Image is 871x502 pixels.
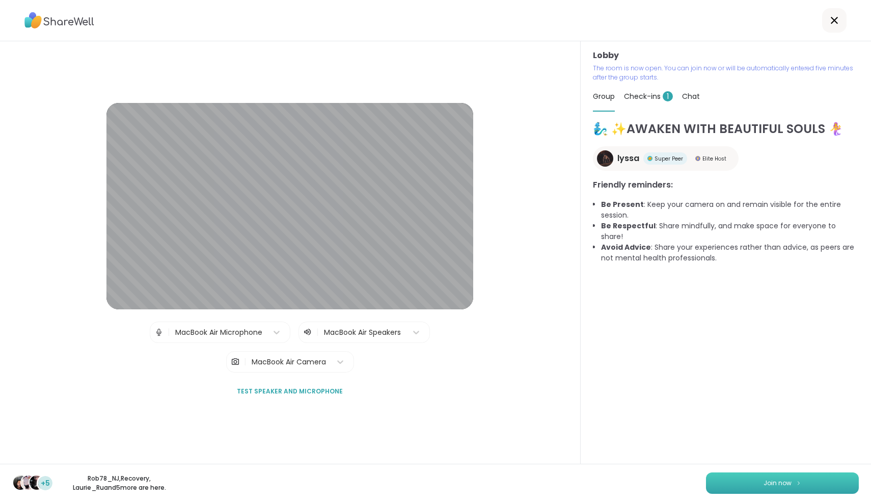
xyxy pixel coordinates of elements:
h3: Friendly reminders: [593,179,859,191]
img: Super Peer [647,156,652,161]
span: Join now [764,479,792,488]
b: Be Respectful [601,221,656,231]
img: Rob78_NJ [13,475,28,490]
button: Test speaker and microphone [233,381,347,402]
img: lyssa [597,150,613,167]
span: Chat [682,91,700,101]
h3: Lobby [593,49,859,62]
span: | [244,352,247,372]
img: Recovery [21,475,36,490]
span: | [168,322,170,342]
div: MacBook Air Camera [252,357,326,367]
p: The room is now open. You can join now or will be automatically entered five minutes after the gr... [593,64,859,82]
img: ShareWell Logo [24,9,94,32]
b: Be Present [601,199,644,209]
h1: 🧞‍♂️ ✨AWAKEN WITH BEAUTIFUL SOULS 🧜‍♀️ [593,120,859,138]
span: Test speaker and microphone [237,387,343,396]
span: 1 [663,91,673,101]
button: Join now [706,472,859,494]
img: Microphone [154,322,164,342]
span: Super Peer [655,155,683,163]
span: Group [593,91,615,101]
span: | [316,326,319,338]
span: Check-ins [624,91,673,101]
b: Avoid Advice [601,242,651,252]
div: MacBook Air Microphone [175,327,262,338]
a: lyssalyssaSuper PeerSuper PeerElite HostElite Host [593,146,739,171]
img: Camera [231,352,240,372]
img: Elite Host [695,156,700,161]
span: Elite Host [702,155,726,163]
li: : Keep your camera on and remain visible for the entire session. [601,199,859,221]
li: : Share your experiences rather than advice, as peers are not mental health professionals. [601,242,859,263]
li: : Share mindfully, and make space for everyone to share! [601,221,859,242]
img: ShareWell Logomark [796,480,802,486]
span: lyssa [617,152,639,165]
img: Laurie_Ru [30,475,44,490]
p: Rob78_NJ , Recovery , Laurie_Ru and 5 more are here. [62,474,176,492]
span: +5 [41,478,50,489]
